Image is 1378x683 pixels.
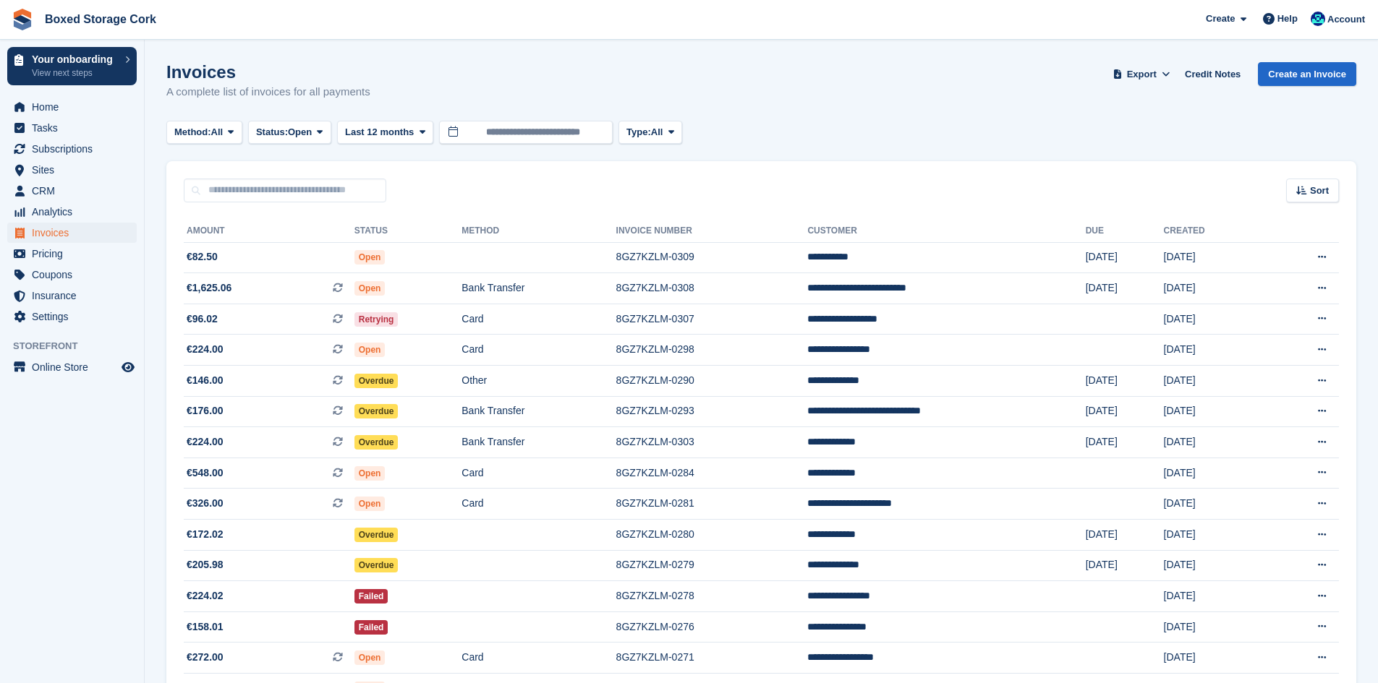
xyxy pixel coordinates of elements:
td: 8GZ7KZLM-0298 [616,335,808,366]
span: Account [1327,12,1365,27]
td: [DATE] [1164,366,1265,397]
td: [DATE] [1086,396,1164,427]
a: menu [7,160,137,180]
span: Online Store [32,357,119,377]
td: 8GZ7KZLM-0290 [616,366,808,397]
button: Type: All [618,121,682,145]
span: Failed [354,620,388,635]
span: All [211,125,224,139]
td: 8GZ7KZLM-0303 [616,427,808,458]
span: Subscriptions [32,139,119,159]
span: Overdue [354,435,399,450]
span: Last 12 months [345,125,414,139]
a: Preview store [119,358,137,376]
td: Card [462,335,616,366]
th: Status [354,220,462,243]
span: €548.00 [187,465,224,481]
span: Export [1127,67,1157,82]
a: menu [7,244,137,264]
td: [DATE] [1164,489,1265,520]
td: [DATE] [1086,520,1164,551]
td: Card [462,489,616,520]
td: 8GZ7KZLM-0284 [616,458,808,489]
span: Open [354,497,386,511]
span: Sort [1310,184,1329,198]
span: Home [32,97,119,117]
button: Status: Open [248,121,331,145]
span: Status: [256,125,288,139]
span: Open [354,466,386,481]
span: €82.50 [187,249,218,265]
a: Your onboarding View next steps [7,47,137,85]
span: €272.00 [187,650,224,665]
span: Retrying [354,312,399,327]
td: 8GZ7KZLM-0281 [616,489,808,520]
td: Card [462,643,616,674]
td: 8GZ7KZLM-0279 [616,550,808,581]
button: Export [1110,62,1173,86]
a: Boxed Storage Cork [39,7,162,31]
span: €224.00 [187,342,224,357]
td: [DATE] [1164,520,1265,551]
td: [DATE] [1164,273,1265,304]
td: Bank Transfer [462,396,616,427]
td: Bank Transfer [462,273,616,304]
span: Sites [32,160,119,180]
td: 8GZ7KZLM-0307 [616,304,808,335]
span: Insurance [32,285,119,306]
span: €1,625.06 [187,280,231,296]
span: Help [1277,12,1298,26]
td: [DATE] [1164,304,1265,335]
span: Open [354,281,386,296]
span: Create [1206,12,1235,26]
span: Overdue [354,374,399,388]
td: 8GZ7KZLM-0276 [616,611,808,643]
span: Settings [32,306,119,327]
td: [DATE] [1164,550,1265,581]
span: Open [354,343,386,357]
span: €158.01 [187,619,224,635]
span: Open [288,125,312,139]
a: Create an Invoice [1258,62,1356,86]
button: Method: All [166,121,242,145]
a: menu [7,139,137,159]
a: menu [7,223,137,243]
th: Invoice Number [616,220,808,243]
td: 8GZ7KZLM-0308 [616,273,808,304]
td: [DATE] [1164,427,1265,458]
th: Due [1086,220,1164,243]
span: €176.00 [187,403,224,418]
td: [DATE] [1164,581,1265,612]
td: 8GZ7KZLM-0280 [616,520,808,551]
td: [DATE] [1086,242,1164,273]
a: menu [7,97,137,117]
img: stora-icon-8386f47178a22dfd0bd8f6a31ec36ba5ce8667c1dd55bd0f319d3a0aa187defe.svg [12,9,33,30]
a: menu [7,118,137,138]
span: Overdue [354,528,399,542]
th: Customer [807,220,1085,243]
span: CRM [32,181,119,201]
span: €205.98 [187,557,224,572]
td: Card [462,304,616,335]
span: Storefront [13,339,144,353]
span: Method: [174,125,211,139]
span: €224.02 [187,588,224,603]
a: menu [7,357,137,377]
a: menu [7,202,137,222]
span: All [651,125,663,139]
td: [DATE] [1164,643,1265,674]
span: €146.00 [187,373,224,388]
a: menu [7,265,137,285]
td: [DATE] [1164,242,1265,273]
span: Overdue [354,558,399,572]
p: A complete list of invoices for all payments [166,84,370,100]
td: [DATE] [1164,335,1265,366]
span: €224.00 [187,434,224,450]
span: Open [354,650,386,665]
td: Card [462,458,616,489]
span: Invoices [32,223,119,243]
td: [DATE] [1086,366,1164,397]
a: menu [7,306,137,327]
td: [DATE] [1164,396,1265,427]
td: Other [462,366,616,397]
